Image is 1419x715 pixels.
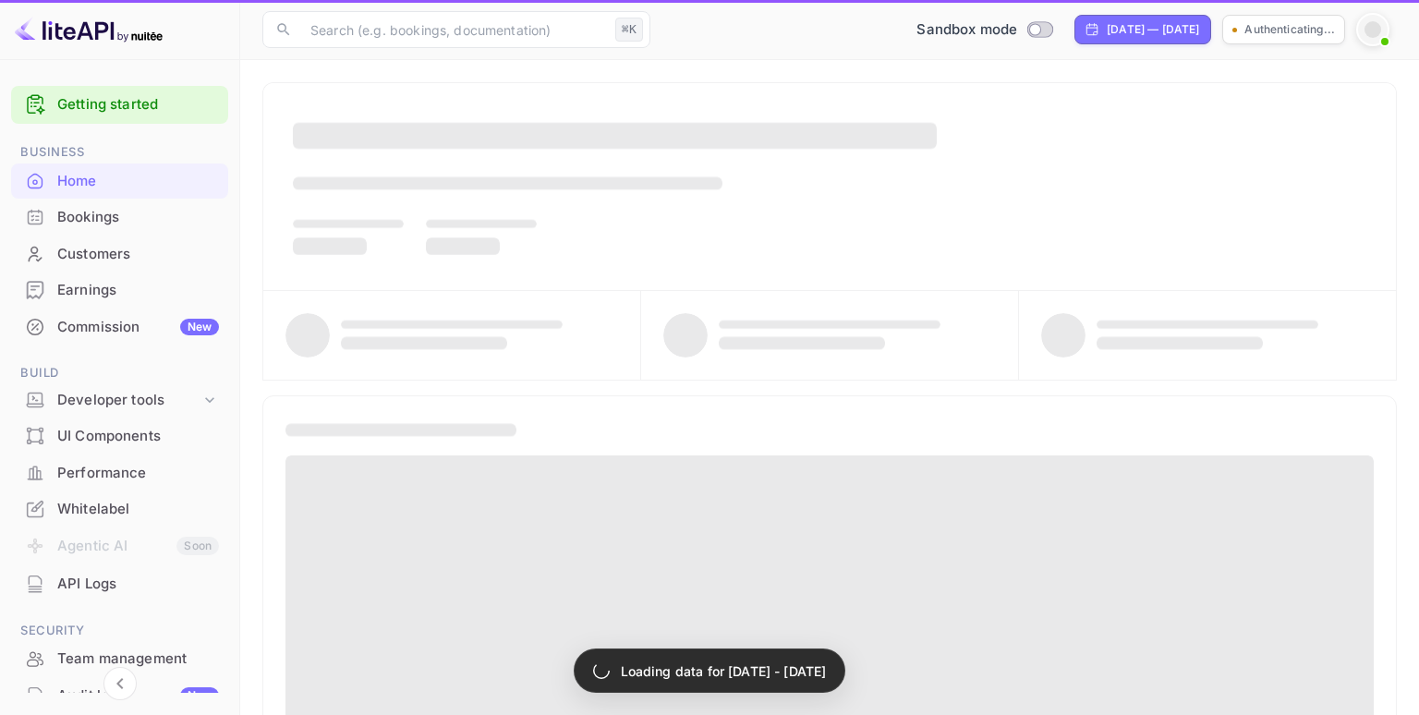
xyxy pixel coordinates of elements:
a: Performance [11,455,228,490]
a: Team management [11,641,228,675]
div: ⌘K [615,18,643,42]
a: Earnings [11,273,228,307]
div: Getting started [11,86,228,124]
div: Developer tools [11,384,228,417]
div: Customers [11,236,228,273]
div: UI Components [11,418,228,454]
img: LiteAPI logo [15,15,163,44]
div: Bookings [57,207,219,228]
div: API Logs [57,574,219,595]
div: [DATE] — [DATE] [1107,21,1199,38]
a: UI Components [11,418,228,453]
div: Developer tools [57,390,200,411]
div: Team management [57,648,219,670]
div: Home [57,171,219,192]
div: Commission [57,317,219,338]
div: New [180,319,219,335]
button: Collapse navigation [103,667,137,700]
a: Home [11,164,228,198]
span: Sandbox mode [916,19,1017,41]
a: Bookings [11,200,228,234]
div: CommissionNew [11,309,228,345]
div: Earnings [57,280,219,301]
a: Audit logsNew [11,678,228,712]
div: Whitelabel [57,499,219,520]
p: Loading data for [DATE] - [DATE] [621,661,827,681]
span: Security [11,621,228,641]
div: New [180,687,219,704]
div: Earnings [11,273,228,309]
div: Audit logs [57,685,219,707]
div: Customers [57,244,219,265]
a: API Logs [11,566,228,600]
div: Performance [57,463,219,484]
input: Search (e.g. bookings, documentation) [299,11,608,48]
div: Home [11,164,228,200]
div: Bookings [11,200,228,236]
a: Whitelabel [11,491,228,526]
div: UI Components [57,426,219,447]
a: Getting started [57,94,219,115]
span: Build [11,363,228,383]
span: Business [11,142,228,163]
a: Customers [11,236,228,271]
a: CommissionNew [11,309,228,344]
div: Switch to Production mode [909,19,1060,41]
p: Authenticating... [1244,21,1335,38]
div: API Logs [11,566,228,602]
div: Whitelabel [11,491,228,527]
div: Performance [11,455,228,491]
div: Team management [11,641,228,677]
